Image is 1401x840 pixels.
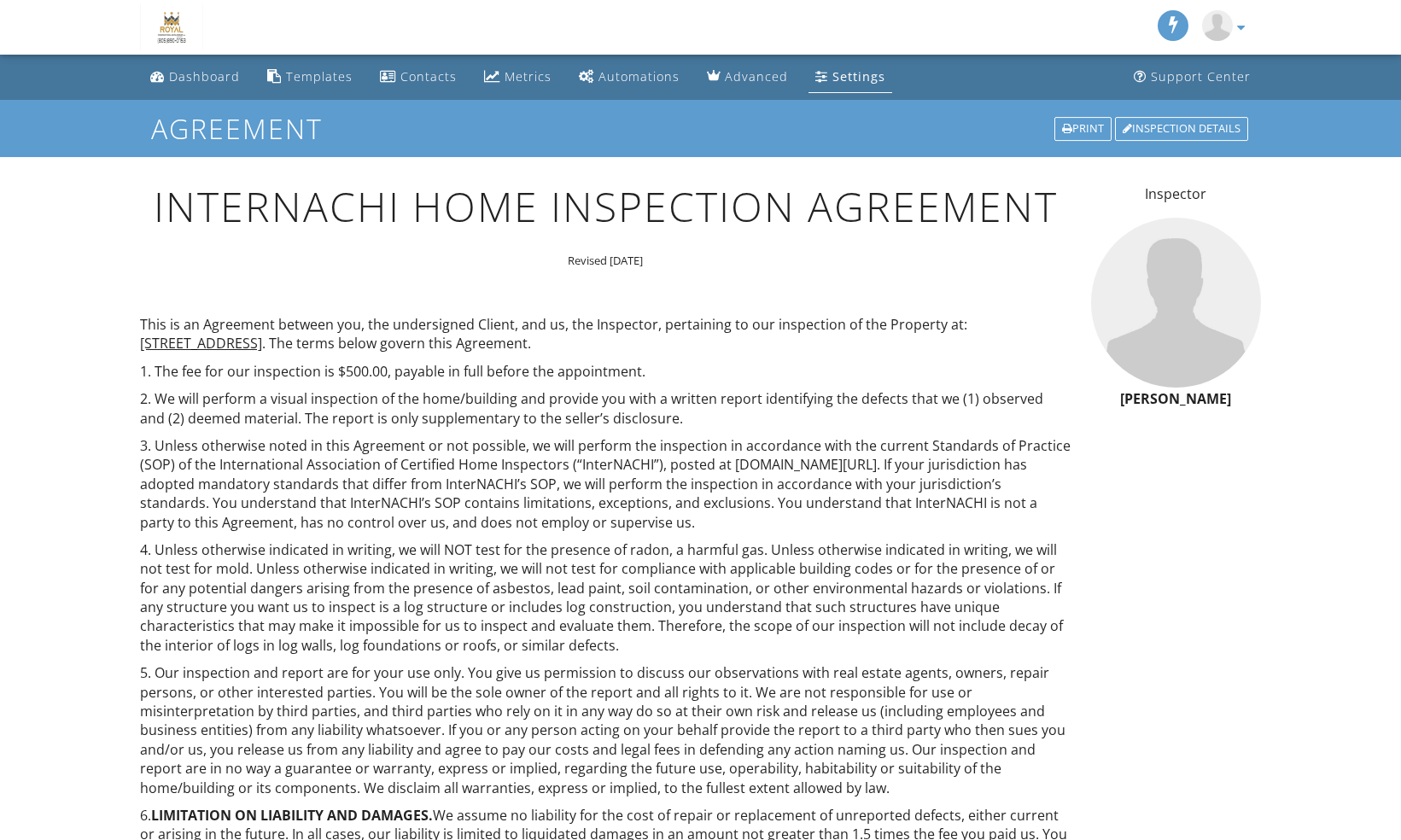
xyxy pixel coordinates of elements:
[140,315,1071,353] p: This is an Agreement between you, the undersigned Client, and us, the Inspector, pertaining to ou...
[140,253,1071,268] p: Revised [DATE]
[1127,61,1258,93] a: Support Center
[1113,115,1250,143] a: Inspection Details
[505,68,552,85] div: Metrics
[140,184,1071,230] h1: INTERNACHI Home Inspection Agreement
[572,61,686,93] a: Automations (Basic)
[260,61,359,93] a: Templates
[725,68,788,85] div: Advanced
[286,68,353,85] div: Templates
[1053,115,1113,143] a: Print
[140,334,262,353] span: [STREET_ADDRESS]
[140,663,1071,797] p: 5. Our inspection and report are for your use only. You give us permission to discuss our observa...
[1151,68,1251,85] div: Support Center
[140,436,1071,532] p: 3. Unless otherwise noted in this Agreement or not possible, we will perform the inspection in ac...
[169,68,240,85] div: Dashboard
[140,540,1071,655] p: 4. Unless otherwise indicated in writing, we will NOT test for the presence of radon, a harmful g...
[140,362,1071,381] p: 1. The fee for our inspection is $500.00, payable in full before the appointment.
[1091,218,1261,388] img: default-user-f0147aede5fd5fa78ca7ade42f37bd4542148d508eef1c3d3ea960f66861d68b.jpg
[400,68,457,85] div: Contacts
[598,68,680,85] div: Automations
[832,68,885,85] div: Settings
[140,4,203,50] img: Royal Construction & Development Inc
[143,61,247,93] a: Dashboard
[140,389,1071,428] p: 2. We will perform a visual inspection of the home/building and provide you with a written report...
[1054,117,1112,141] div: Print
[477,61,558,93] a: Metrics
[373,61,464,93] a: Contacts
[151,114,1250,143] h1: Agreement
[1202,10,1233,41] img: default-user-f0147aede5fd5fa78ca7ade42f37bd4542148d508eef1c3d3ea960f66861d68b.jpg
[151,806,433,825] span: LIMITATION ON LIABILITY AND DAMAGES.
[1091,184,1261,203] p: Inspector
[700,61,795,93] a: Advanced
[1115,117,1248,141] div: Inspection Details
[808,61,892,93] a: Settings
[1091,392,1261,407] h6: [PERSON_NAME]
